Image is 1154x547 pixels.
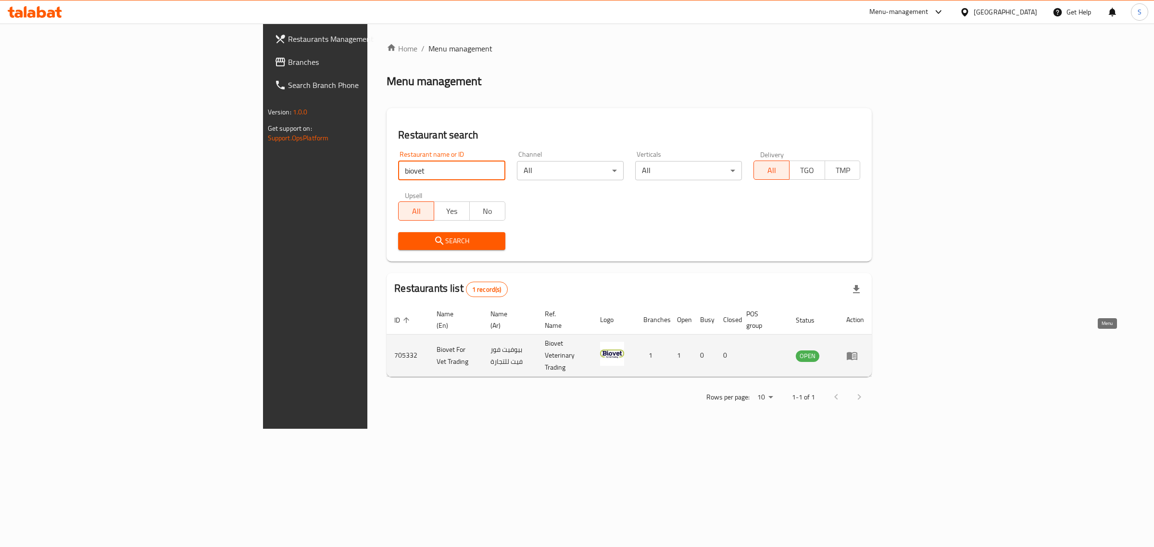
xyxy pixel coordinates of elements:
[845,278,868,301] div: Export file
[600,342,624,366] img: Biovet For Vet Trading
[869,6,928,18] div: Menu-management
[692,305,715,335] th: Busy
[829,163,857,177] span: TMP
[537,335,593,377] td: Biovet Veterinary Trading
[974,7,1037,17] div: [GEOGRAPHIC_DATA]
[796,314,827,326] span: Status
[387,43,872,54] nav: breadcrumb
[288,33,448,45] span: Restaurants Management
[517,161,624,180] div: All
[796,350,819,361] span: OPEN
[545,308,581,331] span: Ref. Name
[398,201,434,221] button: All
[434,201,470,221] button: Yes
[398,161,505,180] input: Search for restaurant name or ID..
[267,27,456,50] a: Restaurants Management
[402,204,430,218] span: All
[715,305,739,335] th: Closed
[293,106,308,118] span: 1.0.0
[789,161,825,180] button: TGO
[760,151,784,158] label: Delivery
[636,335,669,377] td: 1
[706,391,750,403] p: Rows per page:
[437,308,471,331] span: Name (En)
[405,192,423,199] label: Upsell
[268,132,329,144] a: Support.OpsPlatform
[394,281,507,297] h2: Restaurants list
[466,285,507,294] span: 1 record(s)
[793,163,821,177] span: TGO
[288,56,448,68] span: Branches
[669,305,692,335] th: Open
[268,106,291,118] span: Version:
[692,335,715,377] td: 0
[753,390,777,405] div: Rows per page:
[466,282,508,297] div: Total records count
[268,122,312,135] span: Get support on:
[429,335,483,377] td: Biovet For Vet Trading
[398,128,860,142] h2: Restaurant search
[635,161,742,180] div: All
[758,163,786,177] span: All
[394,314,413,326] span: ID
[490,308,526,331] span: Name (Ar)
[483,335,537,377] td: بيوفيت فور فيت للتجارة
[636,305,669,335] th: Branches
[288,79,448,91] span: Search Branch Phone
[753,161,790,180] button: All
[746,308,777,331] span: POS group
[592,305,636,335] th: Logo
[398,232,505,250] button: Search
[792,391,815,403] p: 1-1 of 1
[474,204,502,218] span: No
[438,204,466,218] span: Yes
[1138,7,1141,17] span: S
[267,74,456,97] a: Search Branch Phone
[669,335,692,377] td: 1
[387,305,872,377] table: enhanced table
[469,201,505,221] button: No
[406,235,497,247] span: Search
[267,50,456,74] a: Branches
[825,161,861,180] button: TMP
[839,305,872,335] th: Action
[715,335,739,377] td: 0
[428,43,492,54] span: Menu management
